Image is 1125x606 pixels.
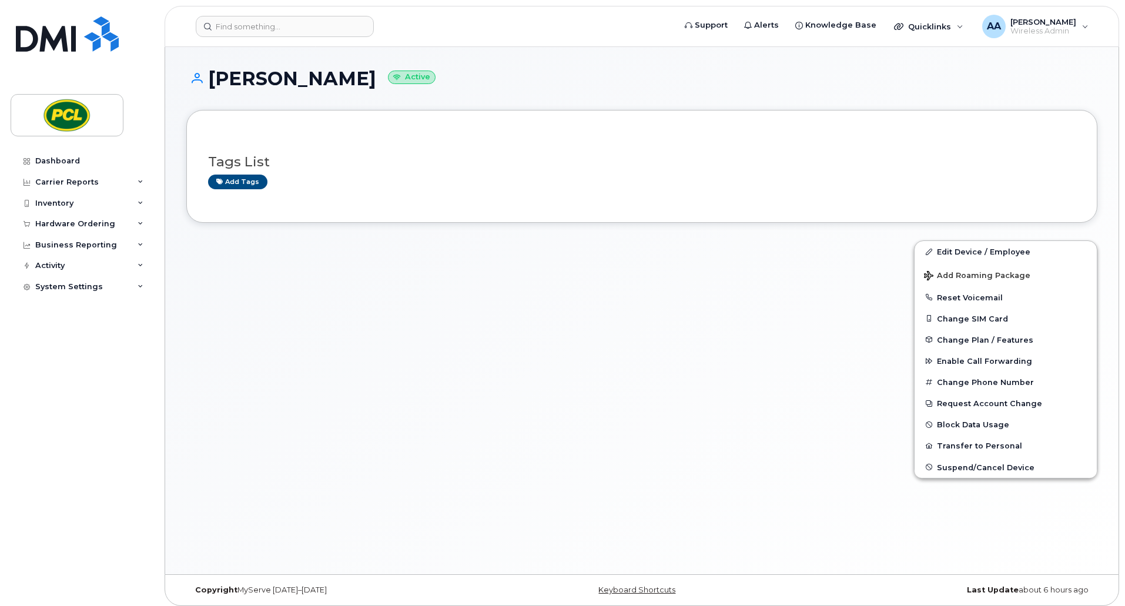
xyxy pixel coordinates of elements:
[937,335,1033,344] span: Change Plan / Features
[186,68,1097,89] h1: [PERSON_NAME]
[937,357,1032,366] span: Enable Call Forwarding
[915,287,1097,308] button: Reset Voicemail
[915,329,1097,350] button: Change Plan / Features
[937,463,1034,471] span: Suspend/Cancel Device
[915,350,1097,371] button: Enable Call Forwarding
[208,155,1076,169] h3: Tags List
[915,241,1097,262] a: Edit Device / Employee
[915,263,1097,287] button: Add Roaming Package
[388,71,436,84] small: Active
[915,371,1097,393] button: Change Phone Number
[208,175,267,189] a: Add tags
[915,308,1097,329] button: Change SIM Card
[195,585,237,594] strong: Copyright
[967,585,1019,594] strong: Last Update
[915,414,1097,435] button: Block Data Usage
[915,393,1097,414] button: Request Account Change
[924,271,1030,282] span: Add Roaming Package
[793,585,1097,595] div: about 6 hours ago
[186,585,490,595] div: MyServe [DATE]–[DATE]
[915,435,1097,456] button: Transfer to Personal
[598,585,675,594] a: Keyboard Shortcuts
[915,457,1097,478] button: Suspend/Cancel Device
